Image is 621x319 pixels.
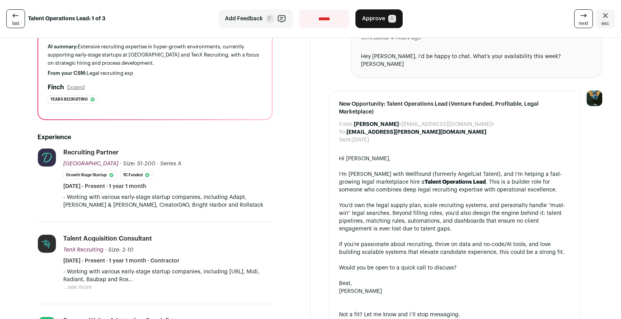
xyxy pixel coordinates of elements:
[63,183,146,190] span: [DATE] - Present · 1 year 1 month
[339,241,571,256] div: If you’re passionate about recruiting, thrive on data and no-code/AI tools, and love building sca...
[63,247,103,253] span: TenX Recruiting
[37,133,273,142] h2: Experience
[120,171,153,179] li: YC Funded
[339,311,571,319] div: Not a fit? Let me know and I’ll stop messaging.
[361,53,592,68] div: Hey [PERSON_NAME], I’d be happy to chat. What’s your availability this week? [PERSON_NAME]
[48,83,64,92] h2: Finch
[361,34,374,42] dt: Sent:
[157,160,159,168] span: ·
[28,15,105,23] strong: Talent Operations Lead: 1 of 3
[48,71,87,76] span: From your CSM:
[63,268,273,284] p: - Working with various early-stage startup companies, including [URL], Midi, Radiant, Baubap and Rox
[63,171,117,179] li: Growth Stage Startup
[50,96,88,103] span: Years recruiting
[105,247,134,253] span: · Size: 2-10
[120,161,155,167] span: · Size: 51-200
[12,20,20,27] span: last
[48,43,262,67] div: Extensive recruiting expertise in hyper-growth environments, currently supporting early-stage sta...
[339,100,571,116] span: New Opportunity: Talent Operations Lead (Venture Funded, Profitable, Legal Marketplace)
[48,70,262,76] div: Legal recruiting exp
[63,284,92,291] button: ...see more
[574,9,593,28] a: next
[63,257,180,265] span: [DATE] - Present · 1 year 1 month · Contractor
[587,90,602,106] img: 12031951-medium_jpg
[6,9,25,28] a: last
[63,193,273,209] p: - Working with various early-stage startup companies, including Adapt, [PERSON_NAME] & [PERSON_NA...
[48,44,78,49] span: AI summary:
[596,9,615,28] a: Close
[388,15,396,23] span: A
[38,235,56,253] img: 16c77ef00555e06b2492cb474f86039d740471e6478e2c60c10c94d1a09c362d.jpg
[374,34,421,42] dd: about 4 hours ago
[346,129,486,135] b: [EMAIL_ADDRESS][PERSON_NAME][DOMAIN_NAME]
[63,148,119,157] div: Recruiting Partner
[362,15,385,23] span: Approve
[339,136,352,144] dt: Sent:
[339,155,571,163] div: Hi [PERSON_NAME],
[339,202,571,233] div: You’d own the legal supply plan, scale recruiting systems, and personally handle “must-win” legal...
[352,136,369,144] dd: [DATE]
[38,149,56,167] img: 1cbf10c72ade94c6bd5b740db0476d24dfe084845fc70aad95c2ebbdfdc35891.jpg
[225,15,263,23] span: Add Feedback
[218,9,293,28] button: Add Feedback F
[601,20,609,27] span: esc
[266,15,274,23] span: F
[339,128,346,136] dt: To:
[63,234,152,243] div: Talent Acquisition Consultant
[355,9,403,28] button: Approve A
[160,161,181,167] span: Series A
[339,264,571,272] div: Would you be open to a quick call to discuss?
[339,287,571,295] div: [PERSON_NAME]
[339,121,354,128] dt: From:
[579,20,588,27] span: next
[339,170,571,194] div: I’m [PERSON_NAME] with Wellfound (formerly AngelList Talent), and I’m helping a fast-growing lega...
[63,161,118,167] span: [GEOGRAPHIC_DATA]
[67,84,85,90] button: Expand
[354,121,494,128] dd: <[EMAIL_ADDRESS][DOMAIN_NAME]>
[425,179,486,185] strong: Talent Operations Lead
[339,280,571,287] div: Best,
[354,122,399,127] b: [PERSON_NAME]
